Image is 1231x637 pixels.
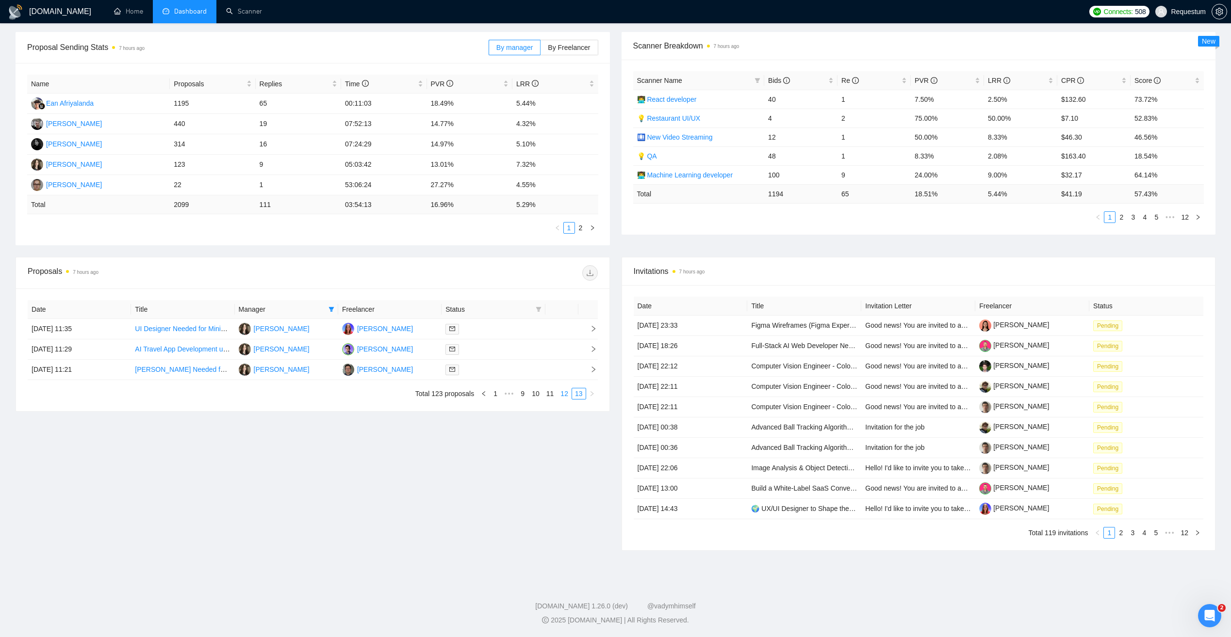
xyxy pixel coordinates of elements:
td: 5.44 % [984,184,1057,203]
a: SO[PERSON_NAME] [31,160,102,168]
a: 11 [543,388,557,399]
img: c13_W7EwNRmY6r3PpOF4fSbnGeZfmmxjMAXFu4hJ2fE6zyjFsKva-mNce01Y8VkI2w [979,381,991,393]
th: Freelancer [338,300,442,319]
a: [PERSON_NAME] [979,382,1049,390]
td: 2 [837,109,911,127]
div: [PERSON_NAME] [357,364,413,375]
td: 14.77% [427,114,512,134]
a: 2 [575,223,586,233]
th: Name [27,75,170,94]
td: 1 [837,146,911,165]
img: EA [31,97,43,110]
span: Proposal Sending Stats [27,41,489,53]
span: Pending [1093,483,1122,494]
td: 53:06:24 [341,175,427,195]
td: $ 41.19 [1057,184,1131,203]
li: Previous Page [1092,211,1104,223]
span: 2 [1218,604,1226,612]
td: 7.32% [512,155,598,175]
img: SO [239,343,251,355]
li: 3 [1127,211,1139,223]
a: 🌍 UX/UI Designer to Shape the Future of a Community & Marketplace App (Figma MVP Prototype) [751,505,1051,512]
td: 314 [170,134,255,155]
th: Status [1089,297,1203,316]
span: Pending [1093,443,1122,453]
a: Pending [1093,321,1126,329]
td: 4.32% [512,114,598,134]
img: AK [31,138,43,150]
span: Pending [1093,320,1122,331]
span: By manager [496,44,533,51]
li: 1 [563,222,575,234]
span: Manager [239,304,325,315]
span: left [555,225,560,231]
span: Invitations [634,265,1204,277]
li: 4 [1138,527,1150,539]
span: Bids [768,77,790,84]
a: Pending [1093,505,1126,512]
a: Computer Vision Engineer - Color Analysis & Pattern Recognition [751,362,947,370]
a: Image Analysis & Object Detection Expert for Furniture Volume Estimation [751,464,974,472]
div: [PERSON_NAME] [46,139,102,149]
td: Total [27,195,170,214]
td: 1194 [764,184,837,203]
td: 22 [170,175,255,195]
span: 508 [1135,6,1146,17]
a: VL[PERSON_NAME] [31,119,102,127]
span: Scanner Breakdown [633,40,1204,52]
img: c1eXUdwHc_WaOcbpPFtMJupqop6zdMumv1o7qBBEoYRQ7Y2b-PMuosOa1Pnj0gGm9V [979,482,991,494]
a: [PERSON_NAME] [979,321,1049,329]
td: 16 [256,134,341,155]
span: user [1158,8,1165,15]
time: 7 hours ago [73,270,98,275]
span: PVR [431,80,454,88]
a: SO[PERSON_NAME] [239,365,310,373]
a: [PERSON_NAME] Needed for Custom Launchpad Development [135,366,329,373]
div: Ean Afriyalanda [46,98,94,109]
a: 13 [572,388,586,399]
img: gigradar-bm.png [38,103,45,110]
th: Date [28,300,131,319]
div: Proposals [28,265,312,281]
a: [PERSON_NAME] [979,362,1049,369]
button: right [587,222,598,234]
time: 7 hours ago [714,44,739,49]
a: Full-Stack AI Web Developer Needed for SaaS Project [751,342,915,350]
img: SO [239,364,251,376]
td: 8.33% [911,146,984,165]
td: 14.97% [427,134,512,155]
span: Scanner Name [637,77,682,84]
span: Score [1134,77,1161,84]
div: [PERSON_NAME] [357,323,413,334]
span: info-circle [446,80,453,87]
td: $46.30 [1057,127,1131,146]
span: info-circle [931,77,937,84]
span: info-circle [362,80,369,87]
td: 123 [170,155,255,175]
span: filter [536,306,542,312]
li: 4 [1139,211,1150,223]
img: c1o0rOVReXCKi1bnQSsgHbaWbvfM_HSxWVsvTMtH2C50utd8VeU_52zlHuo4ie9fkT [979,503,991,515]
span: Replies [260,79,330,89]
span: filter [534,302,543,317]
li: Next Page [587,222,598,234]
span: LRR [988,77,1010,84]
td: Figma Wireframes (Figma Expert Needed) [747,316,861,336]
a: Advanced Ball Tracking Algorithm for Tennis Video Analysis [751,423,930,431]
td: 9 [837,165,911,184]
td: 5.44% [512,94,598,114]
td: 50.00% [984,109,1057,127]
a: 2 [1116,212,1127,223]
a: IP[PERSON_NAME] [342,324,413,332]
a: 5 [1150,527,1161,538]
span: info-circle [1003,77,1010,84]
span: Time [345,80,368,88]
span: right [1195,530,1200,536]
a: Pending [1093,464,1126,472]
li: 5 [1150,211,1162,223]
li: 12 [1177,527,1192,539]
span: filter [327,302,336,317]
li: Previous Page [552,222,563,234]
td: 2.50% [984,90,1057,109]
a: 3 [1128,212,1138,223]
